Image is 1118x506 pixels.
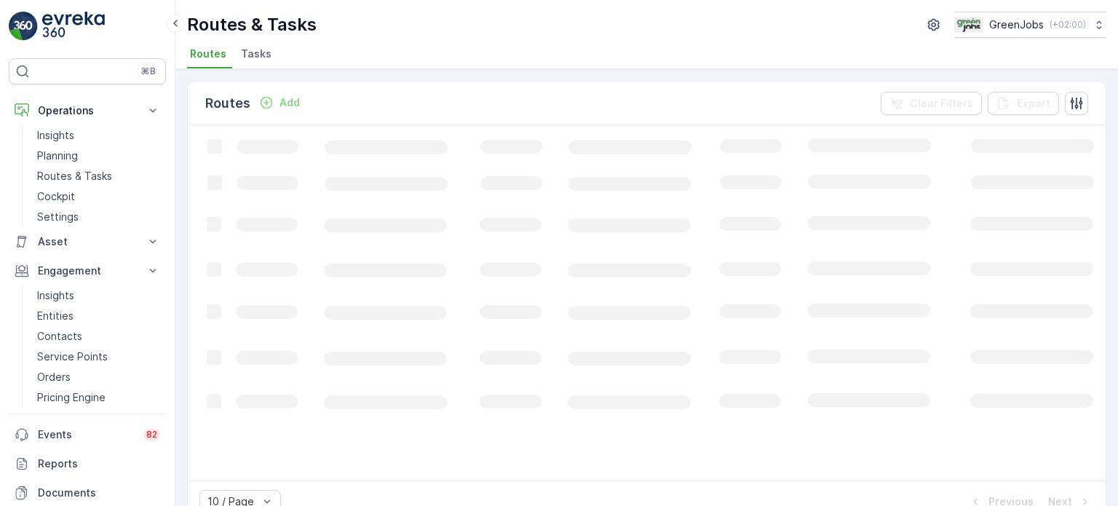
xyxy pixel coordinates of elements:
a: Orders [31,367,166,387]
a: Settings [31,207,166,227]
p: Orders [37,370,71,384]
a: Cockpit [31,186,166,207]
a: Insights [31,285,166,306]
p: Routes [205,93,250,114]
a: Events82 [9,420,166,449]
button: Engagement [9,256,166,285]
img: logo [9,12,38,41]
p: GreenJobs [989,17,1044,32]
button: GreenJobs(+02:00) [954,12,1106,38]
p: Operations [38,103,137,118]
button: Export [988,92,1059,115]
button: Operations [9,96,166,125]
p: Reports [38,456,160,471]
p: Routes & Tasks [37,169,112,183]
a: Entities [31,306,166,326]
a: Planning [31,146,166,166]
p: ⌘B [141,66,156,77]
p: Cockpit [37,189,75,204]
button: Asset [9,227,166,256]
p: Routes & Tasks [187,13,317,36]
button: Add [253,94,306,111]
a: Pricing Engine [31,387,166,408]
p: ( +02:00 ) [1050,19,1086,31]
p: Add [279,95,300,110]
p: Insights [37,128,74,143]
p: Export [1017,96,1050,111]
p: Planning [37,149,78,163]
span: Tasks [241,47,271,61]
a: Service Points [31,347,166,367]
p: Insights [37,288,74,303]
a: Insights [31,125,166,146]
p: Service Points [37,349,108,364]
p: Documents [38,486,160,500]
a: Reports [9,449,166,478]
p: Contacts [37,329,82,344]
p: Events [38,427,135,442]
img: Green_Jobs_Logo.png [954,17,983,33]
a: Routes & Tasks [31,166,166,186]
p: Clear Filters [910,96,973,111]
p: Asset [38,234,137,249]
img: logo_light-DOdMpM7g.png [42,12,105,41]
p: Settings [37,210,79,224]
p: Entities [37,309,74,323]
p: Pricing Engine [37,390,106,405]
p: 82 [146,429,157,440]
a: Contacts [31,326,166,347]
p: Engagement [38,264,137,278]
button: Clear Filters [881,92,982,115]
span: Routes [190,47,226,61]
